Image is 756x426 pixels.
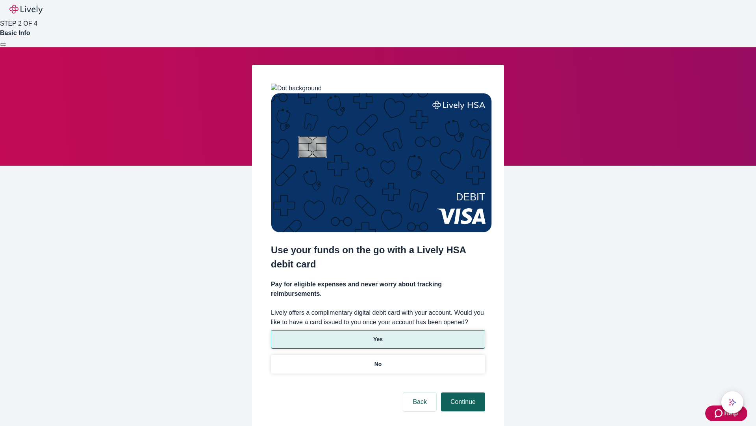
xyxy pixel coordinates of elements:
button: Back [403,392,436,411]
p: No [374,360,382,368]
h2: Use your funds on the go with a Lively HSA debit card [271,243,485,271]
button: Zendesk support iconHelp [705,405,747,421]
h4: Pay for eligible expenses and never worry about tracking reimbursements. [271,280,485,299]
button: No [271,355,485,374]
button: Continue [441,392,485,411]
svg: Lively AI Assistant [728,398,736,406]
svg: Zendesk support icon [715,409,724,418]
p: Yes [373,335,383,344]
img: Dot background [271,84,322,93]
button: chat [721,391,743,413]
button: Yes [271,330,485,349]
label: Lively offers a complimentary digital debit card with your account. Would you like to have a card... [271,308,485,327]
img: Debit card [271,93,492,232]
img: Lively [9,5,43,14]
span: Help [724,409,738,418]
